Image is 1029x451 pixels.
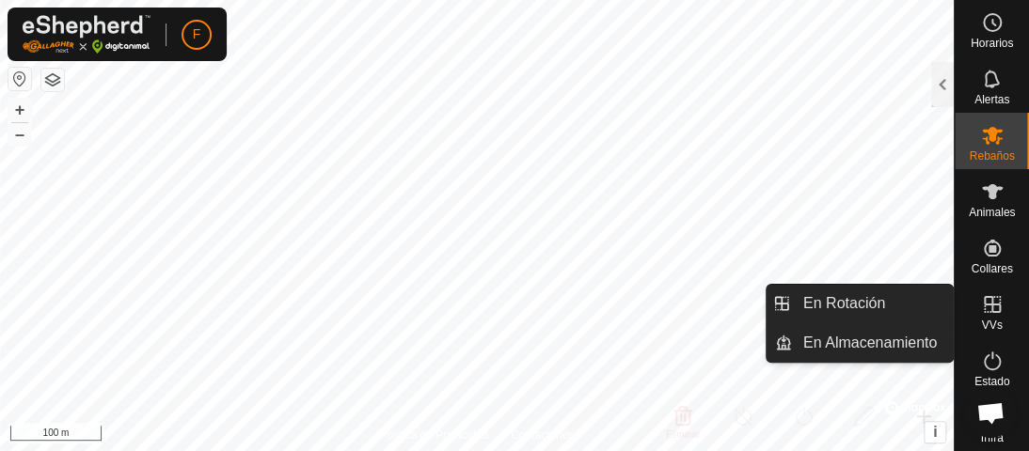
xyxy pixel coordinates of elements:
[981,319,1002,331] span: VVs
[969,207,1015,218] span: Animales
[925,422,945,443] button: i
[792,324,953,362] a: En Almacenamiento
[933,424,937,440] span: i
[767,285,953,322] li: En Rotación
[511,427,574,443] a: Contáctenos
[193,24,201,44] span: F
[8,99,31,121] button: +
[965,387,1016,438] a: Chat abierto
[380,427,488,443] a: Política de Privacidad
[969,150,1014,162] span: Rebaños
[803,332,937,354] span: En Almacenamiento
[8,68,31,90] button: Restablecer Mapa
[974,376,1009,387] span: Estado
[792,285,953,322] a: En Rotación
[974,94,1009,105] span: Alertas
[980,432,1003,443] span: Infra
[971,263,1012,274] span: Collares
[23,15,150,54] img: Logo Gallagher
[767,324,953,362] li: En Almacenamiento
[803,292,885,315] span: En Rotación
[8,123,31,146] button: –
[41,69,64,91] button: Capas del Mapa
[971,38,1013,49] span: Horarios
